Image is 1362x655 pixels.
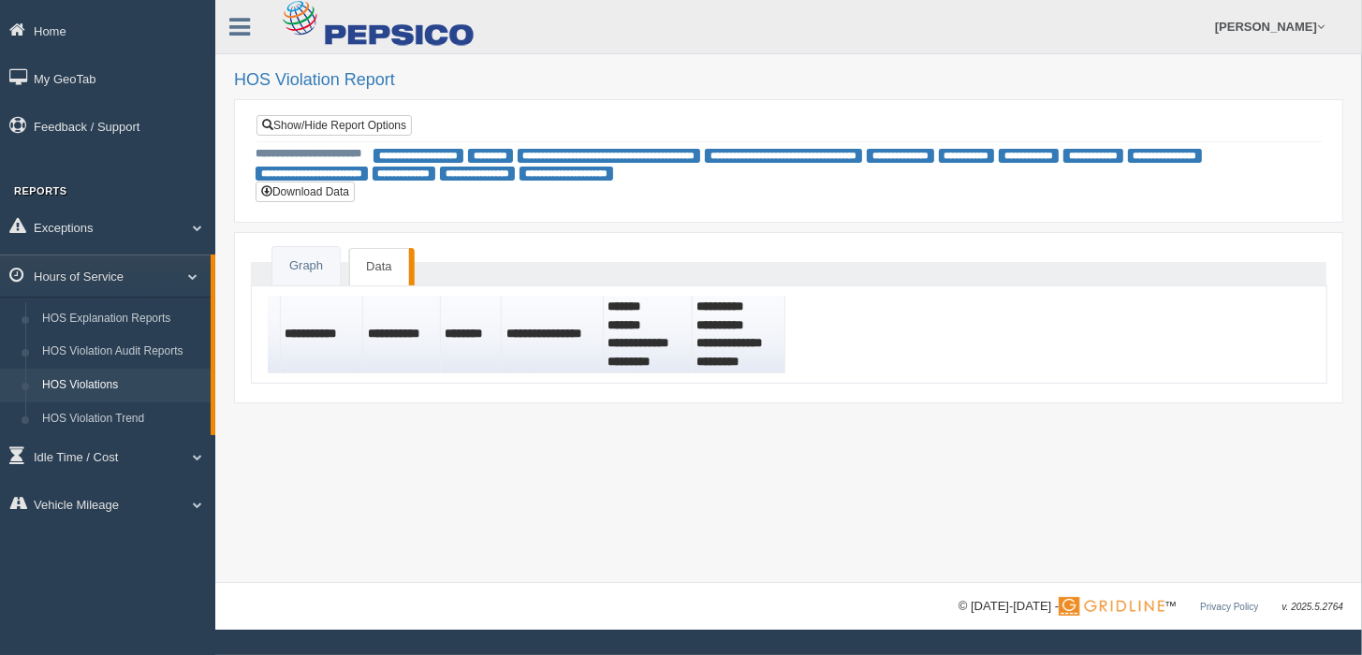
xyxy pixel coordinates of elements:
[34,402,211,436] a: HOS Violation Trend
[1282,602,1343,612] span: v. 2025.5.2764
[959,597,1343,617] div: © [DATE]-[DATE] - ™
[256,182,355,202] button: Download Data
[1059,597,1164,616] img: Gridline
[1200,602,1258,612] a: Privacy Policy
[34,335,211,369] a: HOS Violation Audit Reports
[34,302,211,336] a: HOS Explanation Reports
[34,369,211,402] a: HOS Violations
[349,248,408,285] a: Data
[272,247,340,285] a: Graph
[234,71,1343,90] h2: HOS Violation Report
[256,115,412,136] a: Show/Hide Report Options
